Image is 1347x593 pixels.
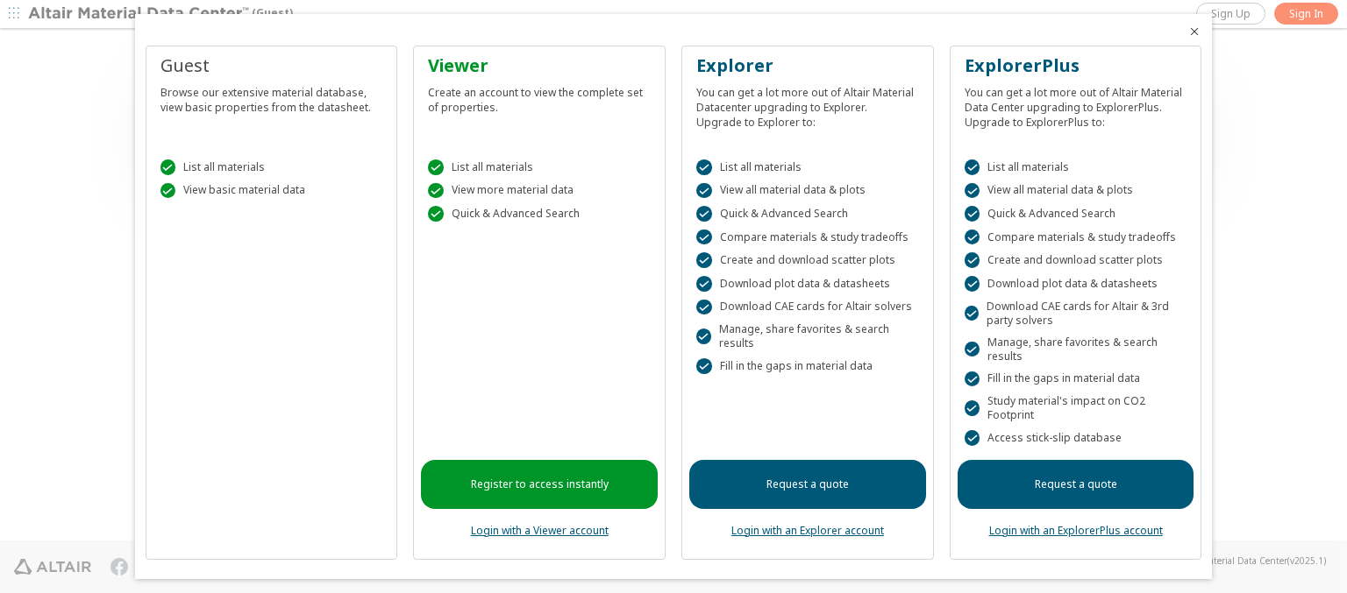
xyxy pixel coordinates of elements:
[428,78,651,115] div: Create an account to view the complete set of properties.
[696,276,919,292] div: Download plot data & datasheets
[696,159,712,175] div: 
[958,460,1194,509] a: Request a quote
[965,159,1187,175] div: List all materials
[965,183,1187,199] div: View all material data & plots
[965,229,1187,245] div: Compare materials & study tradeoffs
[696,328,711,344] div: 
[696,252,712,268] div: 
[965,300,1187,328] div: Download CAE cards for Altair & 3rd party solvers
[160,78,383,115] div: Browse our extensive material database, view basic properties from the datasheet.
[160,53,383,78] div: Guest
[965,206,1187,222] div: Quick & Advanced Search
[160,183,176,199] div: 
[965,342,980,357] div: 
[696,300,919,315] div: Download CAE cards for Altair solvers
[965,335,1187,364] div: Manage, share favorites & search results
[689,460,926,509] a: Request a quote
[428,206,444,222] div: 
[696,358,919,374] div: Fill in the gaps in material data
[160,159,383,175] div: List all materials
[471,523,609,538] a: Login with a Viewer account
[696,229,919,245] div: Compare materials & study tradeoffs
[696,183,919,199] div: View all material data & plots
[696,78,919,130] div: You can get a lot more out of Altair Material Datacenter upgrading to Explorer. Upgrade to Explor...
[965,159,980,175] div: 
[421,460,658,509] a: Register to access instantly
[428,183,444,199] div: 
[428,206,651,222] div: Quick & Advanced Search
[696,252,919,268] div: Create and download scatter plots
[696,358,712,374] div: 
[965,252,980,268] div: 
[965,276,1187,292] div: Download plot data & datasheets
[965,371,1187,387] div: Fill in the gaps in material data
[965,206,980,222] div: 
[1187,25,1201,39] button: Close
[696,183,712,199] div: 
[428,183,651,199] div: View more material data
[428,53,651,78] div: Viewer
[965,183,980,199] div: 
[696,159,919,175] div: List all materials
[731,523,884,538] a: Login with an Explorer account
[696,276,712,292] div: 
[965,229,980,245] div: 
[428,159,651,175] div: List all materials
[428,159,444,175] div: 
[160,159,176,175] div: 
[965,394,1187,422] div: Study material's impact on CO2 Footprint
[965,430,1187,446] div: Access stick-slip database
[696,206,919,222] div: Quick & Advanced Search
[696,206,712,222] div: 
[965,78,1187,130] div: You can get a lot more out of Altair Material Data Center upgrading to ExplorerPlus. Upgrade to E...
[965,252,1187,268] div: Create and download scatter plots
[989,523,1163,538] a: Login with an ExplorerPlus account
[965,371,980,387] div: 
[965,400,980,416] div: 
[696,53,919,78] div: Explorer
[965,53,1187,78] div: ExplorerPlus
[965,430,980,446] div: 
[965,306,979,321] div: 
[965,276,980,292] div: 
[696,300,712,315] div: 
[696,322,919,350] div: Manage, share favorites & search results
[696,229,712,245] div: 
[160,183,383,199] div: View basic material data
